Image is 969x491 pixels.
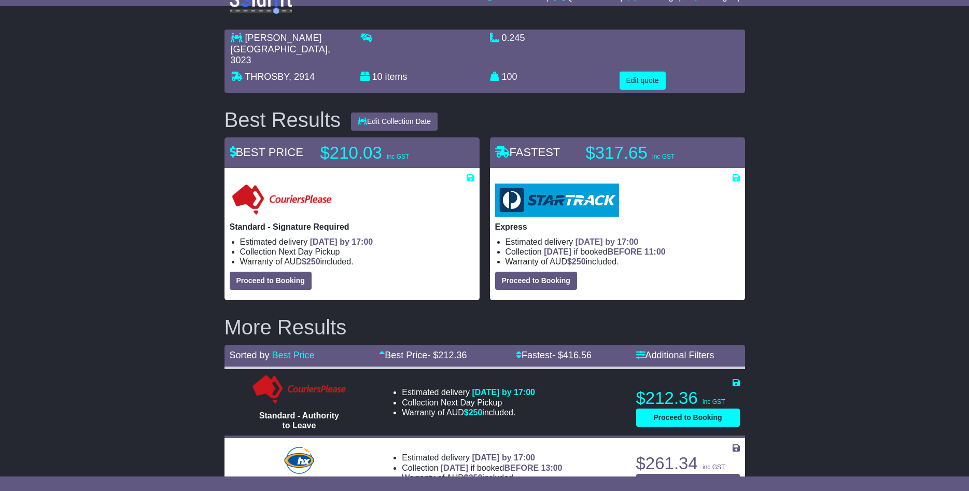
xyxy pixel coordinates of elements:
span: Sorted by [230,350,270,360]
img: Couriers Please: Standard - Authority to Leave [250,374,348,405]
span: $ [464,408,483,417]
span: $ [464,473,483,482]
a: Fastest- $416.56 [516,350,592,360]
span: BEFORE [504,464,539,472]
li: Warranty of AUD included. [402,473,562,483]
span: [PERSON_NAME][GEOGRAPHIC_DATA] [231,33,328,54]
li: Warranty of AUD included. [402,408,535,417]
span: [DATE] by 17:00 [575,237,639,246]
button: Edit quote [620,72,666,90]
button: Edit Collection Date [351,113,438,131]
span: THROSBY [245,72,289,82]
span: [DATE] by 17:00 [310,237,373,246]
p: $261.34 [636,453,740,474]
span: if booked [441,464,562,472]
span: - $ [427,350,467,360]
span: 212.36 [438,350,467,360]
span: 250 [306,257,320,266]
span: 100 [502,72,517,82]
p: Standard - Signature Required [230,222,474,232]
span: 416.56 [563,350,592,360]
span: 11:00 [644,247,666,256]
img: StarTrack: Express [495,184,619,217]
li: Collection [505,247,740,257]
span: [DATE] [441,464,468,472]
a: Best Price- $212.36 [379,350,467,360]
li: Warranty of AUD included. [505,257,740,266]
span: Standard - Authority to Leave [259,411,339,430]
span: , 3023 [231,44,330,66]
span: inc GST [387,153,409,160]
span: Next Day Pickup [278,247,340,256]
div: Best Results [219,108,346,131]
span: inc GST [703,398,725,405]
p: $317.65 [586,143,715,163]
h2: More Results [224,316,745,339]
span: inc GST [652,153,675,160]
span: [DATE] [544,247,571,256]
li: Estimated delivery [402,387,535,397]
a: Additional Filters [636,350,714,360]
span: 13:00 [541,464,563,472]
span: - $ [552,350,592,360]
span: inc GST [703,464,725,471]
li: Collection [402,398,535,408]
span: BEFORE [608,247,642,256]
span: 250 [469,408,483,417]
li: Collection [240,247,474,257]
button: Proceed to Booking [495,272,577,290]
p: $212.36 [636,388,740,409]
span: $ [302,257,320,266]
span: 0.245 [502,33,525,43]
span: , 2914 [289,72,315,82]
img: Hunter Express: Road Express [282,445,316,476]
li: Estimated delivery [505,237,740,247]
a: Best Price [272,350,315,360]
button: Proceed to Booking [636,409,740,427]
span: BEST PRICE [230,146,303,159]
span: [DATE] by 17:00 [472,453,535,462]
span: $ [567,257,586,266]
li: Estimated delivery [402,453,562,462]
li: Estimated delivery [240,237,474,247]
span: Next Day Pickup [441,398,502,407]
span: [DATE] by 17:00 [472,388,535,397]
p: $210.03 [320,143,450,163]
li: Collection [402,463,562,473]
li: Warranty of AUD included. [240,257,474,266]
span: if booked [544,247,665,256]
span: 10 [372,72,383,82]
span: 250 [469,473,483,482]
span: FASTEST [495,146,560,159]
button: Proceed to Booking [230,272,312,290]
span: items [385,72,408,82]
img: Couriers Please: Standard - Signature Required [230,184,334,217]
p: Express [495,222,740,232]
span: 250 [572,257,586,266]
